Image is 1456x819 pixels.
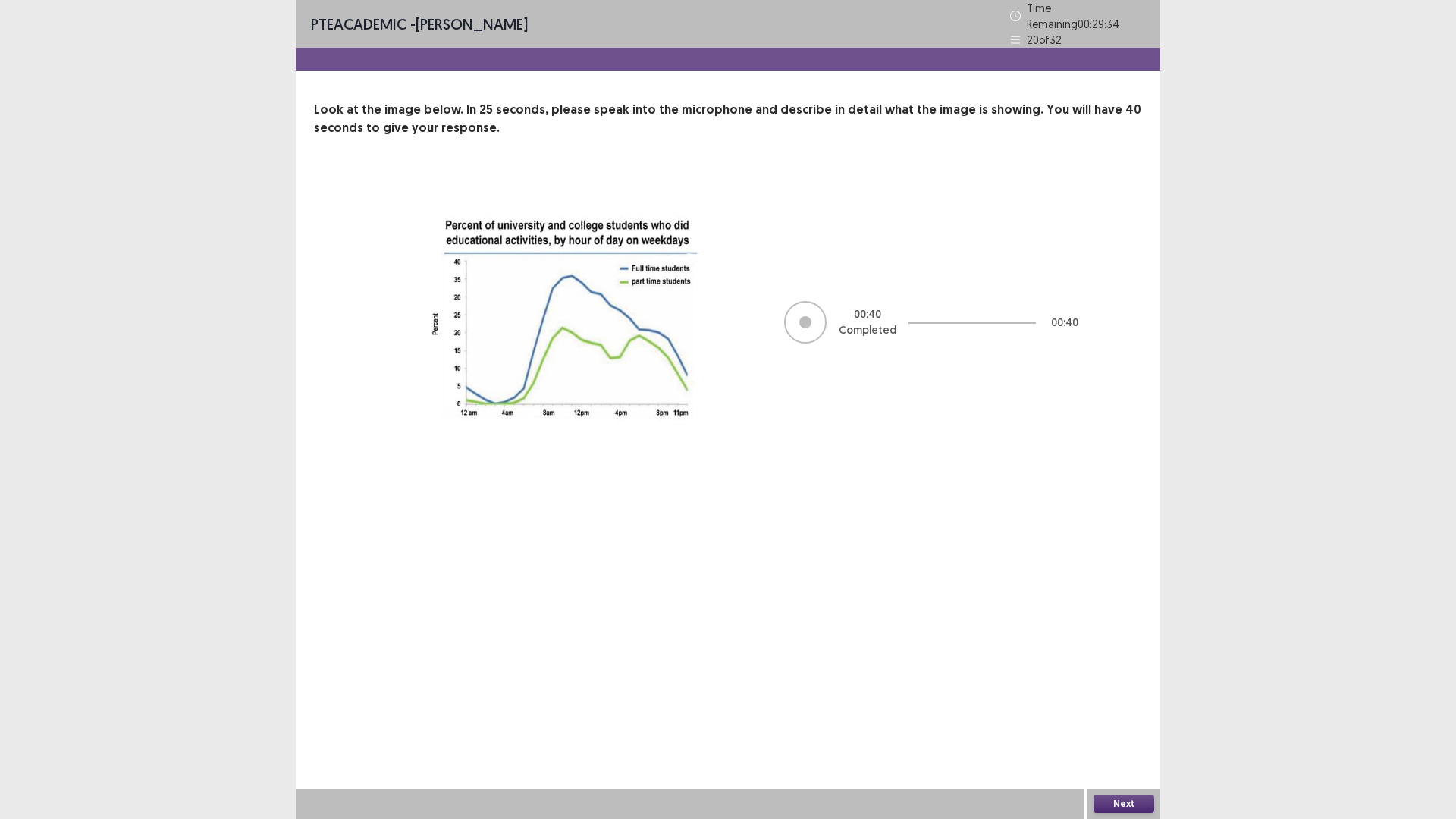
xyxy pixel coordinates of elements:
button: Next [1094,795,1154,813]
img: image-description [375,174,754,472]
p: Look at the image below. In 25 seconds, please speak into the microphone and describe in detail w... [314,101,1142,137]
p: Completed [839,322,896,338]
p: - [PERSON_NAME] [311,13,528,36]
p: 00 : 40 [854,306,881,322]
span: PTE academic [311,14,406,33]
p: 00 : 40 [1051,315,1078,331]
p: 20 of 32 [1027,32,1062,48]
